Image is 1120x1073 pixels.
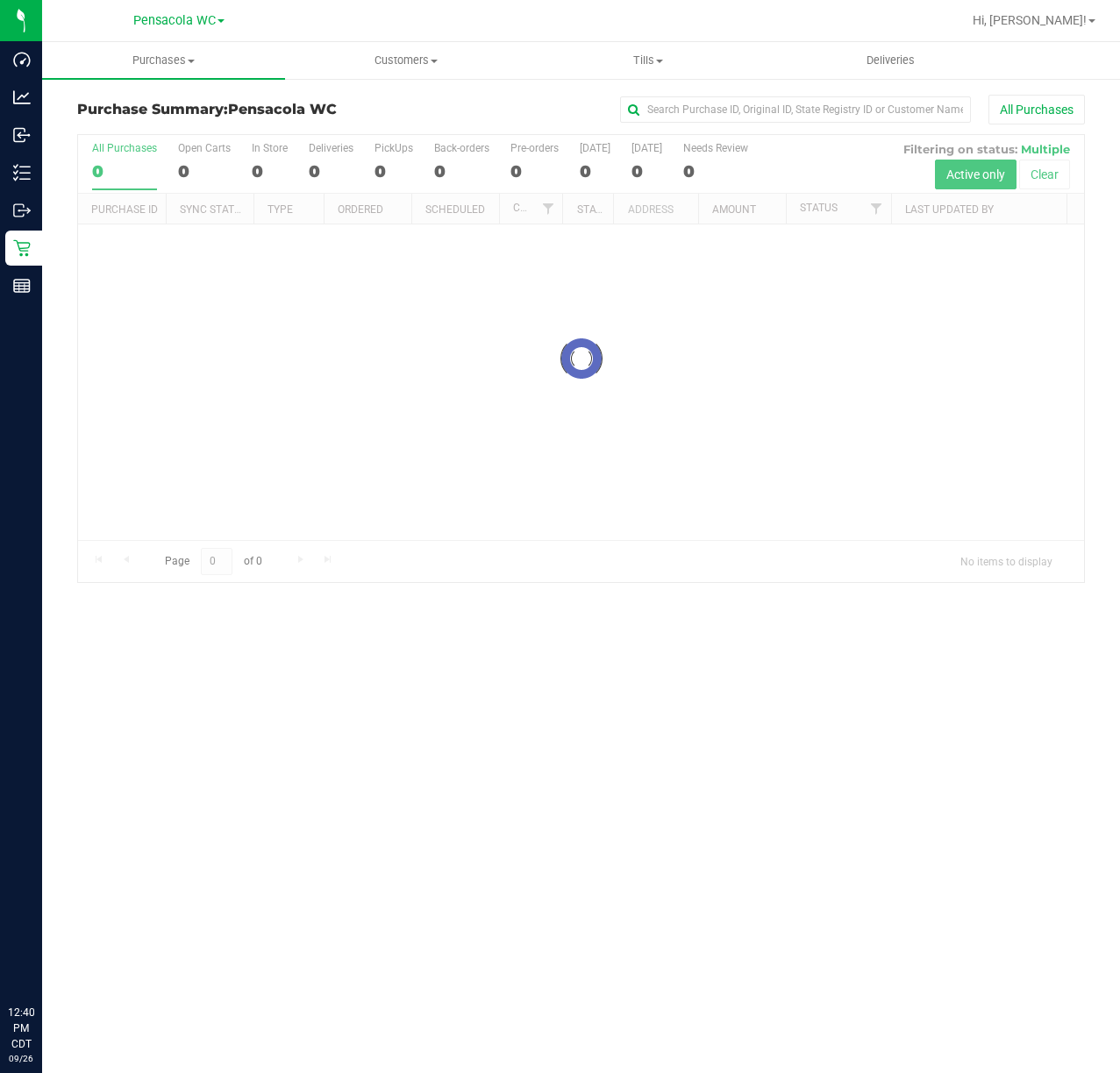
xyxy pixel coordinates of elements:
a: Customers [285,42,528,79]
a: Purchases [42,42,285,79]
span: Pensacola WC [228,101,337,117]
a: Deliveries [770,42,1013,79]
p: 09/26 [8,1052,34,1065]
span: Tills [528,53,769,68]
input: Search Purchase ID, Original ID, State Registry ID or Customer Name... [620,96,971,123]
span: Purchases [42,53,285,68]
p: 12:40 PM CDT [8,1005,34,1052]
inline-svg: Retail [13,239,31,257]
a: Tills [527,42,770,79]
span: Customers [286,53,527,68]
inline-svg: Inbound [13,126,31,144]
iframe: Resource center [18,933,70,985]
inline-svg: Inventory [13,164,31,181]
inline-svg: Reports [13,277,31,295]
span: Hi, [PERSON_NAME]! [973,13,1087,27]
span: Deliveries [843,53,938,68]
inline-svg: Analytics [13,89,31,106]
inline-svg: Outbound [13,202,31,219]
inline-svg: Dashboard [13,51,31,68]
button: All Purchases [988,95,1085,124]
span: Pensacola WC [133,13,216,28]
h3: Purchase Summary: [77,102,413,117]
